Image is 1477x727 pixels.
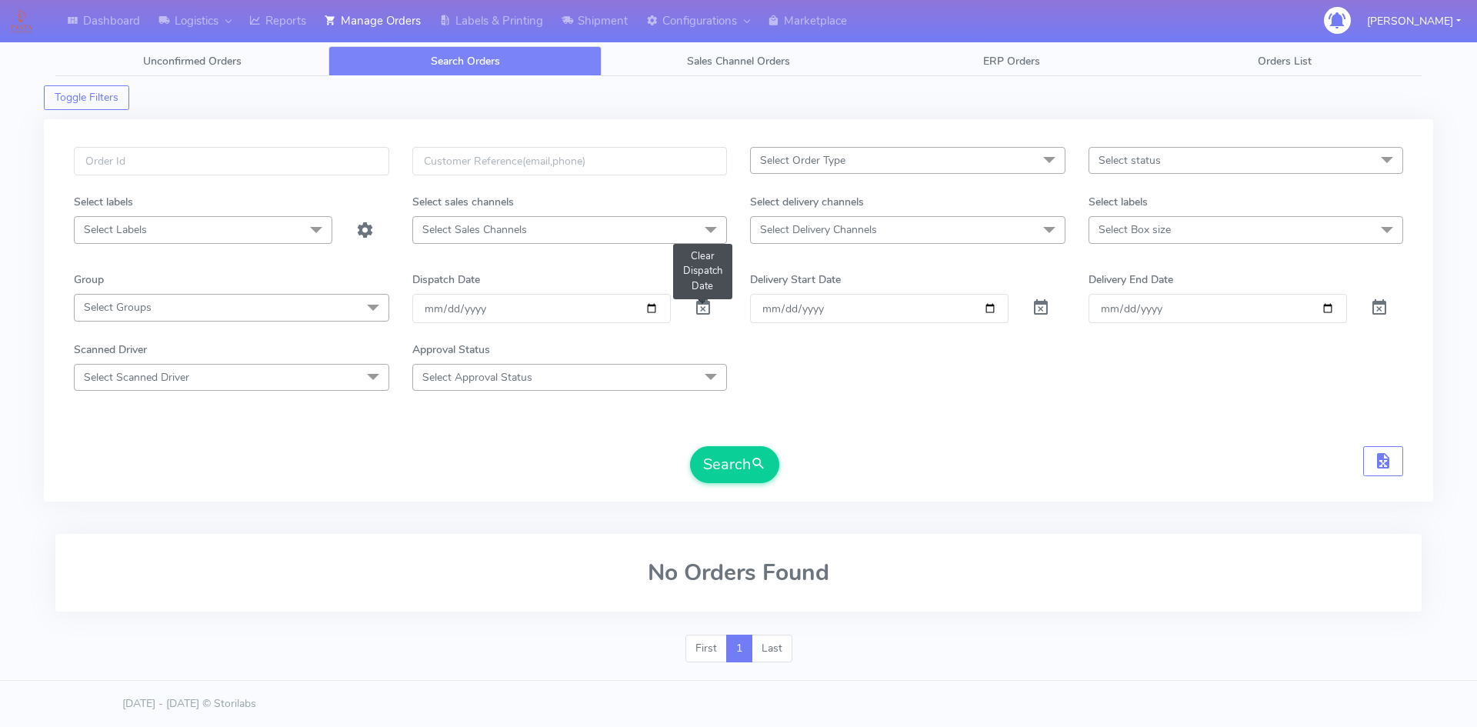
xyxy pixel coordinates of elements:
[74,272,104,288] label: Group
[412,272,480,288] label: Dispatch Date
[74,342,147,358] label: Scanned Driver
[84,370,189,385] span: Select Scanned Driver
[983,54,1040,68] span: ERP Orders
[84,300,152,315] span: Select Groups
[726,635,752,662] a: 1
[750,272,841,288] label: Delivery Start Date
[1099,153,1161,168] span: Select status
[55,46,1422,76] ul: Tabs
[760,222,877,237] span: Select Delivery Channels
[412,342,490,358] label: Approval Status
[760,153,845,168] span: Select Order Type
[84,222,147,237] span: Select Labels
[143,54,242,68] span: Unconfirmed Orders
[750,194,864,210] label: Select delivery channels
[1258,54,1312,68] span: Orders List
[74,147,389,175] input: Order Id
[1089,194,1148,210] label: Select labels
[690,446,779,483] button: Search
[1355,5,1472,37] button: [PERSON_NAME]
[422,370,532,385] span: Select Approval Status
[74,560,1403,585] h2: No Orders Found
[412,147,728,175] input: Customer Reference(email,phone)
[74,194,133,210] label: Select labels
[412,194,514,210] label: Select sales channels
[1089,272,1173,288] label: Delivery End Date
[422,222,527,237] span: Select Sales Channels
[687,54,790,68] span: Sales Channel Orders
[1099,222,1171,237] span: Select Box size
[44,85,129,110] button: Toggle Filters
[431,54,500,68] span: Search Orders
